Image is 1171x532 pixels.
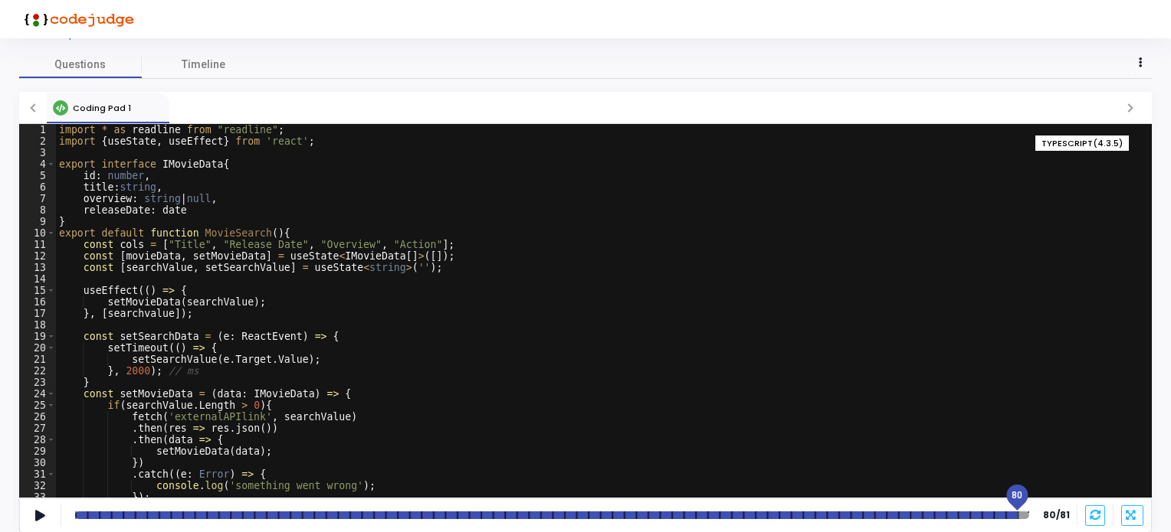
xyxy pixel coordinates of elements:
strong: 80/81 [1043,508,1069,522]
div: 16 [19,296,56,308]
a: View Description [19,30,104,40]
div: 6 [19,181,56,193]
span: Questions [19,57,142,73]
div: 5 [19,170,56,181]
div: 18 [19,319,56,331]
div: 28 [19,434,56,446]
div: 9 [19,216,56,227]
div: 23 [19,377,56,388]
div: 33 [19,491,56,503]
div: 8 [19,204,56,216]
span: 80 [1012,488,1022,502]
div: 29 [19,446,56,457]
div: 7 [19,193,56,204]
div: 20 [19,342,56,354]
span: TYPESCRIPT(4.3.5) [1041,137,1123,150]
div: 10 [19,227,56,239]
span: Timeline [182,57,225,73]
div: 14 [19,273,56,285]
div: 1 [19,124,56,135]
div: 15 [19,285,56,296]
div: 27 [19,423,56,434]
div: 31 [19,468,56,480]
div: 32 [19,480,56,491]
div: 26 [19,411,56,423]
div: 24 [19,388,56,400]
div: 30 [19,457,56,468]
div: 2 [19,135,56,147]
div: 11 [19,239,56,250]
div: 21 [19,354,56,365]
div: 12 [19,250,56,262]
div: 3 [19,147,56,158]
img: logo [19,4,134,34]
div: 4 [19,158,56,170]
div: 13 [19,262,56,273]
div: 17 [19,308,56,319]
div: 22 [19,365,56,377]
span: Coding Pad 1 [73,102,131,114]
div: 25 [19,400,56,411]
div: 19 [19,331,56,342]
